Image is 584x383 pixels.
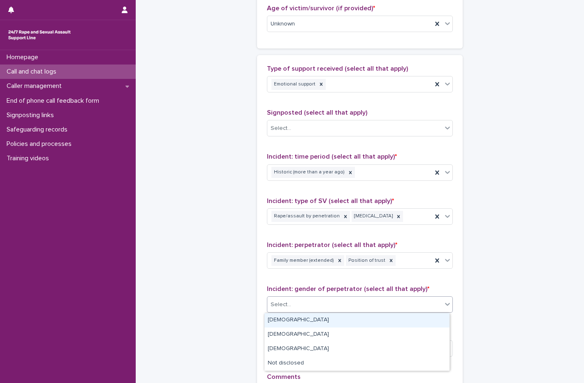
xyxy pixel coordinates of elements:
span: Comments [267,374,301,380]
span: Incident: gender of perpetrator (select all that apply) [267,286,429,292]
span: Age of victim/survivor (if provided) [267,5,375,12]
div: Historic (more than a year ago) [271,167,346,178]
div: Select... [271,124,291,133]
span: Incident: perpetrator (select all that apply) [267,242,397,248]
div: Female [264,328,450,342]
div: Rape/assault by penetration [271,211,341,222]
span: Type of support received (select all that apply) [267,65,408,72]
div: Position of trust [346,255,387,266]
p: Homepage [3,53,45,61]
div: Non-binary [264,342,450,356]
div: [MEDICAL_DATA] [352,211,394,222]
p: Call and chat logs [3,68,63,76]
div: Family member (extended) [271,255,335,266]
span: Incident: time period (select all that apply) [267,153,397,160]
p: Policies and processes [3,140,78,148]
span: Incident: type of SV (select all that apply) [267,198,394,204]
span: Unknown [271,20,295,28]
div: Not disclosed [264,356,450,371]
p: End of phone call feedback form [3,97,106,105]
div: Emotional support [271,79,317,90]
span: Signposted (select all that apply) [267,109,367,116]
p: Signposting links [3,111,60,119]
p: Safeguarding records [3,126,74,134]
div: Select... [271,300,291,309]
p: Caller management [3,82,68,90]
img: rhQMoQhaT3yELyF149Cw [7,27,72,43]
div: Male [264,313,450,328]
p: Training videos [3,155,56,162]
